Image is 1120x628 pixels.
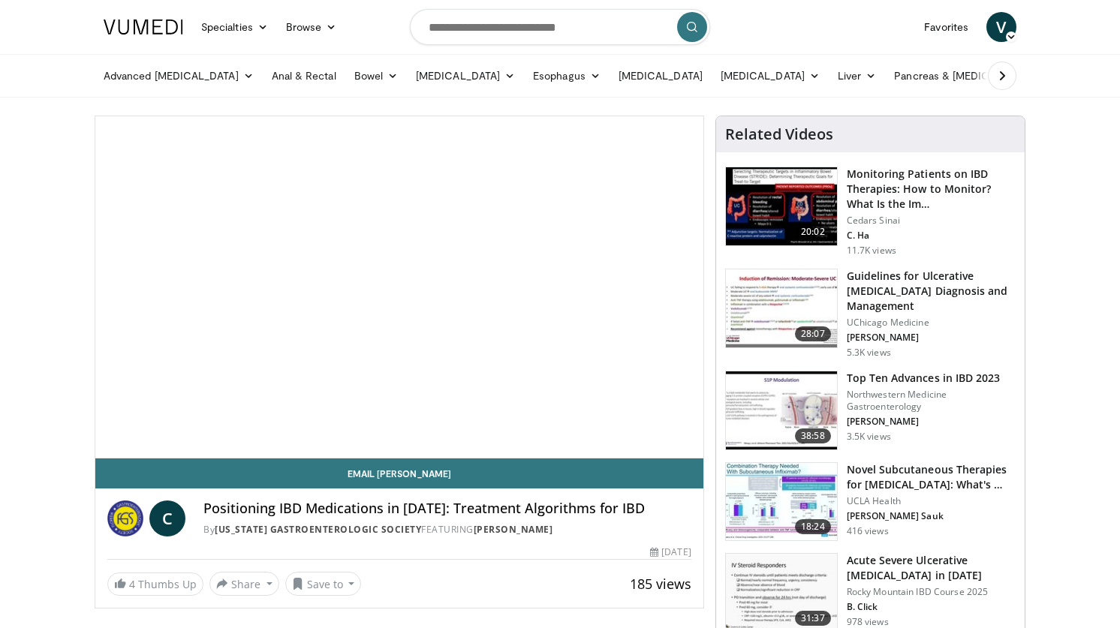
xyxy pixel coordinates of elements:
[795,428,831,443] span: 38:58
[847,230,1016,242] p: C. Ha
[474,523,553,536] a: [PERSON_NAME]
[795,611,831,626] span: 31:37
[725,462,1016,542] a: 18:24 Novel Subcutaneous Therapies for [MEDICAL_DATA]: What's … UCLA Health [PERSON_NAME] Sauk 41...
[885,61,1061,91] a: Pancreas & [MEDICAL_DATA]
[149,500,185,536] a: C
[104,20,183,35] img: VuMedi Logo
[95,61,263,91] a: Advanced [MEDICAL_DATA]
[95,116,703,458] video-js: Video Player
[847,616,889,628] p: 978 views
[986,12,1016,42] a: V
[829,61,885,91] a: Liver
[847,215,1016,227] p: Cedars Sinai
[847,525,889,537] p: 416 views
[107,500,143,536] img: Florida Gastroenterologic Society
[215,523,421,536] a: [US_STATE] Gastroenterologic Society
[726,269,837,347] img: 5d508c2b-9173-4279-adad-7510b8cd6d9a.150x105_q85_crop-smart_upscale.jpg
[209,572,279,596] button: Share
[277,12,346,42] a: Browse
[650,545,691,559] div: [DATE]
[524,61,610,91] a: Esophagus
[610,61,712,91] a: [MEDICAL_DATA]
[847,601,1016,613] p: B. Click
[630,575,691,593] span: 185 views
[407,61,524,91] a: [MEDICAL_DATA]
[726,371,837,449] img: 2f51e707-cd8d-4a31-8e3f-f47d06a7faca.150x105_q85_crop-smart_upscale.jpg
[795,326,831,341] span: 28:07
[726,167,837,245] img: 609225da-72ea-422a-b68c-0f05c1f2df47.150x105_q85_crop-smart_upscale.jpg
[712,61,829,91] a: [MEDICAL_DATA]
[847,167,1016,212] h3: Monitoring Patients on IBD Therapies: How to Monitor? What Is the Im…
[847,347,891,359] p: 5.3K views
[847,371,1016,386] h3: Top Ten Advances in IBD 2023
[795,224,831,239] span: 20:02
[725,167,1016,257] a: 20:02 Monitoring Patients on IBD Therapies: How to Monitor? What Is the Im… Cedars Sinai C. Ha 11...
[847,462,1016,492] h3: Novel Subcutaneous Therapies for [MEDICAL_DATA]: What's …
[847,317,1016,329] p: UChicago Medicine
[192,12,277,42] a: Specialties
[263,61,345,91] a: Anal & Rectal
[847,389,1016,413] p: Northwestern Medicine Gastroenterology
[726,463,837,541] img: 741871df-6ee3-4ee0-bfa7-8a5f5601d263.150x105_q85_crop-smart_upscale.jpg
[345,61,407,91] a: Bowel
[847,245,896,257] p: 11.7K views
[203,500,691,517] h4: Positioning IBD Medications in [DATE]: Treatment Algorithms for IBD
[107,572,203,596] a: 4 Thumbs Up
[847,495,1016,507] p: UCLA Health
[847,553,1016,583] h3: Acute Severe Ulcerative [MEDICAL_DATA] in [DATE]
[725,125,833,143] h4: Related Videos
[847,510,1016,522] p: [PERSON_NAME] Sauk
[915,12,977,42] a: Favorites
[725,371,1016,450] a: 38:58 Top Ten Advances in IBD 2023 Northwestern Medicine Gastroenterology [PERSON_NAME] 3.5K views
[95,458,703,488] a: Email [PERSON_NAME]
[285,572,362,596] button: Save to
[203,523,691,536] div: By FEATURING
[847,586,1016,598] p: Rocky Mountain IBD Course 2025
[847,332,1016,344] p: [PERSON_NAME]
[847,431,891,443] p: 3.5K views
[795,519,831,534] span: 18:24
[847,269,1016,314] h3: Guidelines for Ulcerative [MEDICAL_DATA] Diagnosis and Management
[725,269,1016,359] a: 28:07 Guidelines for Ulcerative [MEDICAL_DATA] Diagnosis and Management UChicago Medicine [PERSON...
[410,9,710,45] input: Search topics, interventions
[129,577,135,591] span: 4
[847,416,1016,428] p: [PERSON_NAME]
